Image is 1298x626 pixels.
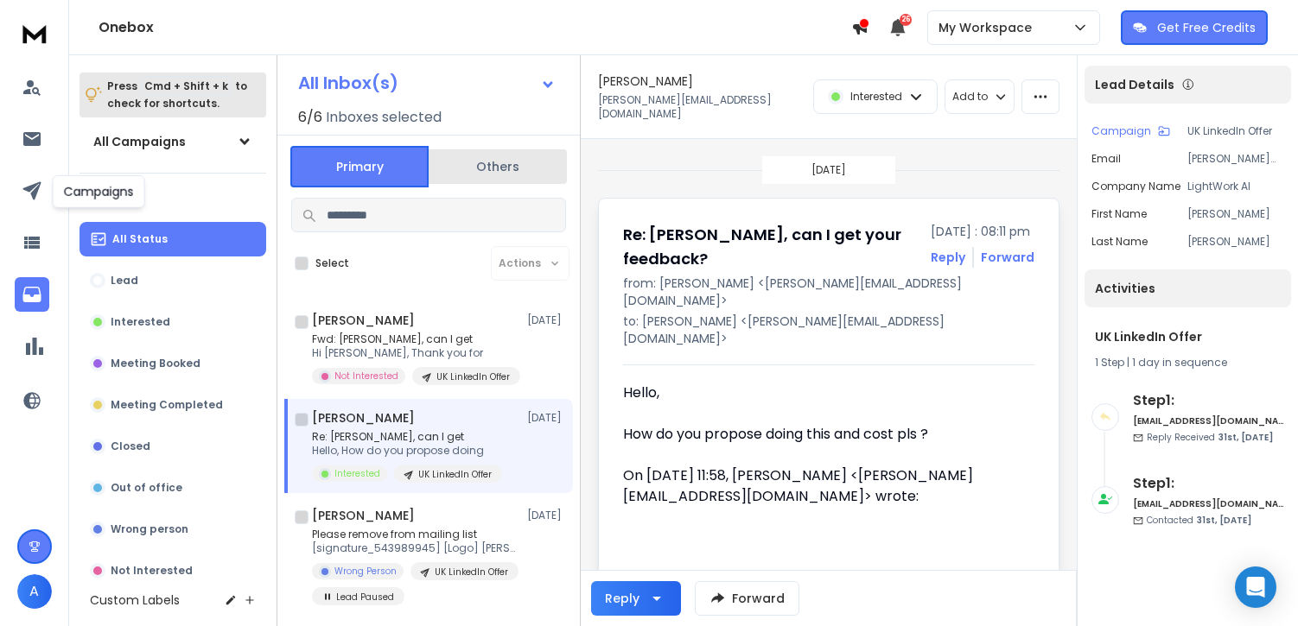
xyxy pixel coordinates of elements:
[17,574,52,609] button: A
[623,465,1021,528] blockquote: On [DATE] 11:58, [PERSON_NAME] <[PERSON_NAME][EMAIL_ADDRESS][DOMAIN_NAME]> wrote:
[80,346,266,381] button: Meeting Booked
[80,388,266,422] button: Meeting Completed
[623,313,1034,347] p: to: [PERSON_NAME] <[PERSON_NAME][EMAIL_ADDRESS][DOMAIN_NAME]>
[312,332,519,346] p: Fwd: [PERSON_NAME], can I get
[326,107,442,128] h3: Inboxes selected
[1091,124,1170,138] button: Campaign
[111,315,170,329] p: Interested
[111,481,182,495] p: Out of office
[527,509,566,522] p: [DATE]
[952,90,988,104] p: Add to
[1187,180,1284,193] p: LightWork AI
[112,232,168,246] p: All Status
[900,14,912,26] span: 26
[811,163,846,177] p: [DATE]
[1132,355,1227,370] span: 1 day in sequence
[298,74,398,92] h1: All Inbox(s)
[429,148,567,186] button: Others
[111,398,223,412] p: Meeting Completed
[527,313,566,327] p: [DATE]
[111,522,188,536] p: Wrong person
[1091,152,1121,166] p: Email
[80,222,266,256] button: All Status
[90,591,180,609] h3: Custom Labels
[435,566,508,579] p: UK LinkedIn Offer
[99,17,851,38] h1: Onebox
[1121,10,1268,45] button: Get Free Credits
[80,124,266,159] button: All Campaigns
[284,66,569,100] button: All Inbox(s)
[931,223,1034,240] p: [DATE] : 08:11 pm
[298,107,322,128] span: 6 / 6
[1235,566,1276,608] div: Open Intercom Messenger
[111,564,193,578] p: Not Interested
[312,528,519,541] p: Please remove from mailing list
[605,590,639,607] div: Reply
[80,305,266,339] button: Interested
[1187,124,1284,138] p: UK LinkedIn Offer
[1133,390,1284,411] h6: Step 1 :
[623,223,920,271] h1: Re: [PERSON_NAME], can I get your feedback?
[80,471,266,505] button: Out of office
[1095,355,1124,370] span: 1 Step
[17,17,52,49] img: logo
[623,275,1034,309] p: from: [PERSON_NAME] <[PERSON_NAME][EMAIL_ADDRESS][DOMAIN_NAME]>
[111,439,150,453] p: Closed
[695,581,799,616] button: Forward
[1187,235,1284,249] p: [PERSON_NAME]
[312,430,502,444] p: Re: [PERSON_NAME], can I get
[1091,207,1147,221] p: First Name
[1133,473,1284,494] h6: Step 1 :
[1187,207,1284,221] p: [PERSON_NAME]
[111,274,138,288] p: Lead
[142,76,231,96] span: Cmd + Shift + k
[1091,235,1148,249] p: Last Name
[623,424,1021,445] div: How do you propose doing this and cost pls ?
[334,565,397,578] p: Wrong Person
[334,370,398,383] p: Not Interested
[939,19,1039,36] p: My Workspace
[80,187,266,212] h3: Filters
[981,249,1034,266] div: Forward
[1187,152,1284,166] p: [PERSON_NAME][EMAIL_ADDRESS][DOMAIN_NAME]
[1157,19,1256,36] p: Get Free Credits
[290,146,429,187] button: Primary
[850,90,902,104] p: Interested
[623,383,1021,403] div: Hello,
[312,541,519,555] p: [signature_543989945] [Logo] [PERSON_NAME] Founder
[1133,497,1284,510] h6: [EMAIL_ADDRESS][DOMAIN_NAME]
[336,591,394,604] p: Lead Paused
[418,468,492,481] p: UK LinkedIn Offer
[931,249,965,266] button: Reply
[312,409,415,427] h1: [PERSON_NAME]
[80,553,266,588] button: Not Interested
[1197,514,1251,527] span: 31st, [DATE]
[1091,124,1151,138] p: Campaign
[80,429,266,464] button: Closed
[312,507,415,524] h1: [PERSON_NAME]
[80,263,266,298] button: Lead
[591,581,681,616] button: Reply
[53,175,145,208] div: Campaigns
[80,512,266,547] button: Wrong person
[598,73,693,90] h1: [PERSON_NAME]
[1133,414,1284,427] h6: [EMAIL_ADDRESS][DOMAIN_NAME]
[1147,514,1251,527] p: Contacted
[527,411,566,425] p: [DATE]
[312,346,519,360] p: Hi [PERSON_NAME], Thank you for
[111,357,200,370] p: Meeting Booked
[436,370,510,383] p: UK LinkedIn Offer
[1095,356,1281,370] div: |
[107,78,247,112] p: Press to check for shortcuts.
[1147,431,1273,444] p: Reply Received
[1218,431,1273,444] span: 31st, [DATE]
[334,467,380,480] p: Interested
[1095,328,1281,345] h1: UK LinkedIn Offer
[1091,180,1180,193] p: Company Name
[1095,76,1174,93] p: Lead Details
[312,444,502,458] p: Hello, How do you propose doing
[315,256,349,270] label: Select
